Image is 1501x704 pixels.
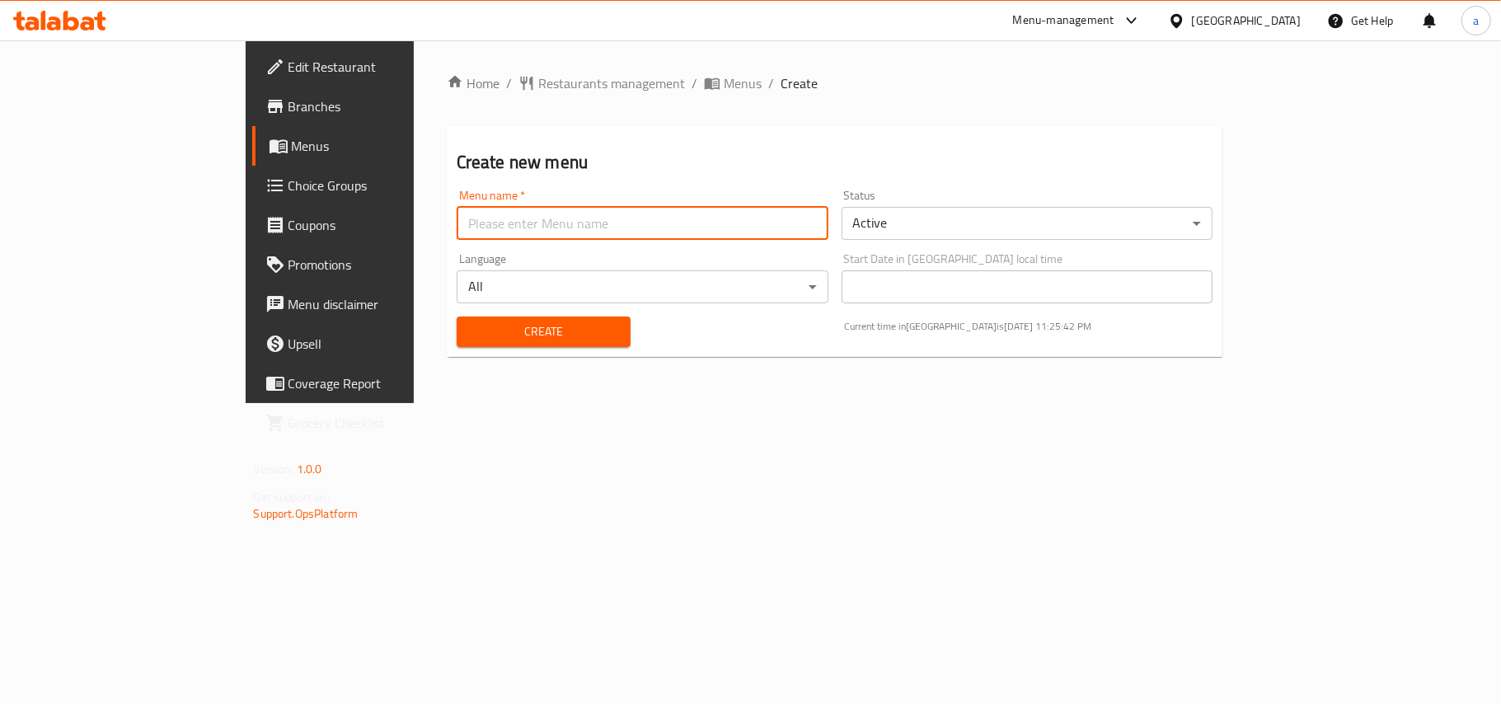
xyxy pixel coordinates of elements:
[457,150,1213,175] h2: Create new menu
[781,73,818,93] span: Create
[252,245,496,284] a: Promotions
[288,373,483,393] span: Coverage Report
[292,136,483,156] span: Menus
[252,47,496,87] a: Edit Restaurant
[470,321,617,342] span: Create
[518,73,685,93] a: Restaurants management
[457,270,828,303] div: All
[447,73,1223,93] nav: breadcrumb
[288,255,483,275] span: Promotions
[288,96,483,116] span: Branches
[1192,12,1301,30] div: [GEOGRAPHIC_DATA]
[1013,11,1114,31] div: Menu-management
[252,324,496,364] a: Upsell
[288,215,483,235] span: Coupons
[704,73,762,93] a: Menus
[724,73,762,93] span: Menus
[252,126,496,166] a: Menus
[252,87,496,126] a: Branches
[252,364,496,403] a: Coverage Report
[252,284,496,324] a: Menu disclaimer
[288,57,483,77] span: Edit Restaurant
[297,458,322,480] span: 1.0.0
[506,73,512,93] li: /
[457,207,828,240] input: Please enter Menu name
[845,319,1213,334] p: Current time in [GEOGRAPHIC_DATA] is [DATE] 11:25:42 PM
[252,205,496,245] a: Coupons
[768,73,774,93] li: /
[252,403,496,443] a: Grocery Checklist
[842,207,1213,240] div: Active
[288,294,483,314] span: Menu disclaimer
[692,73,697,93] li: /
[1473,12,1479,30] span: a
[254,503,359,524] a: Support.OpsPlatform
[288,334,483,354] span: Upsell
[254,486,330,508] span: Get support on:
[252,166,496,205] a: Choice Groups
[538,73,685,93] span: Restaurants management
[288,413,483,433] span: Grocery Checklist
[288,176,483,195] span: Choice Groups
[457,317,631,347] button: Create
[254,458,294,480] span: Version:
